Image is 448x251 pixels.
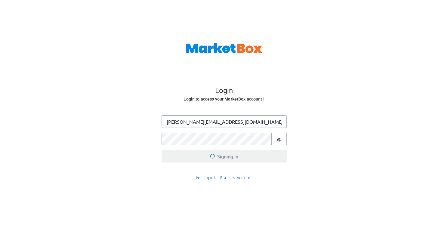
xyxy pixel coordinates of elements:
img: MarketBox logo [186,43,262,53]
input: Enter your email [162,115,287,128]
h4: Login [162,86,286,95]
button: Signing in [162,150,287,163]
button: Forgot Password [192,172,256,183]
h6: Login to access your MarketBox account ! [162,95,286,103]
span: Signing in [210,153,238,160]
button: Show password [272,133,287,145]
